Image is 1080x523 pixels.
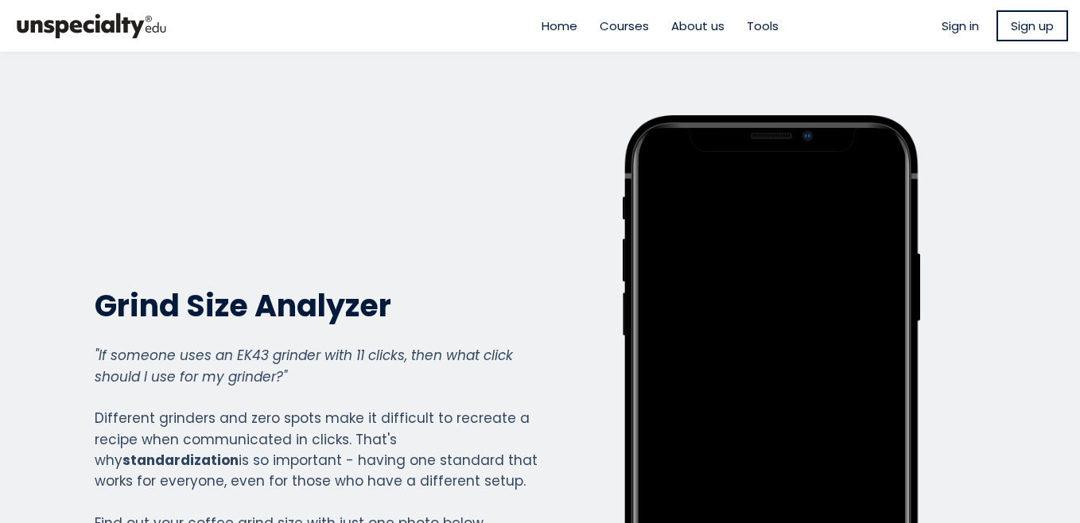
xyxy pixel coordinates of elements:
em: "If someone uses an EK43 grinder with 11 clicks, then what click should I use for my grinder?" [95,346,513,385]
h2: Grind Size Analyzer [95,286,538,325]
a: Sign in [942,17,979,35]
a: About us [671,17,725,35]
strong: standardization [122,451,239,470]
a: Courses [600,17,649,35]
img: bc390a18feecddb333977e298b3a00a1.png [12,6,171,45]
span: Sign up [1011,17,1054,35]
a: Home [542,17,577,35]
a: Sign up [996,10,1068,41]
a: Tools [747,17,779,35]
